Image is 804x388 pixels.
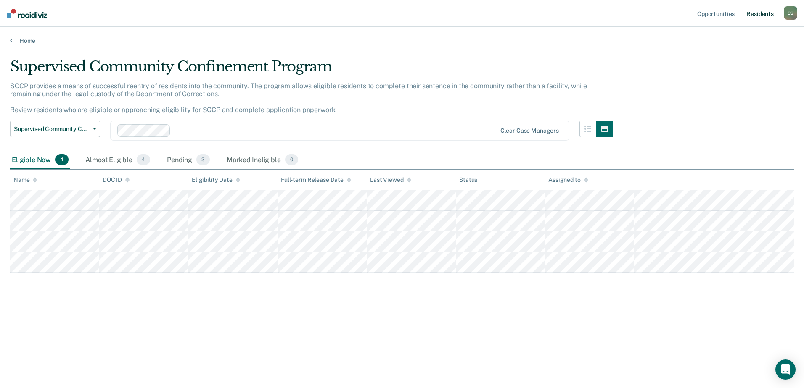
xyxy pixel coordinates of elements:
div: DOC ID [103,176,130,184]
span: 3 [196,154,210,165]
div: Eligible Now4 [10,151,70,169]
button: CS [784,6,797,20]
span: 4 [137,154,150,165]
div: Supervised Community Confinement Program [10,58,613,82]
span: 4 [55,154,69,165]
div: Eligibility Date [192,176,240,184]
div: Full-term Release Date [281,176,351,184]
div: Clear case managers [500,127,559,134]
div: Open Intercom Messenger [775,359,796,380]
p: SCCP provides a means of successful reentry of residents into the community. The program allows e... [10,82,587,114]
div: Assigned to [548,176,588,184]
div: Almost Eligible4 [84,151,152,169]
div: Status [459,176,477,184]
a: Home [10,37,794,45]
button: Supervised Community Confinement Program [10,121,100,137]
div: C S [784,6,797,20]
span: 0 [285,154,298,165]
div: Marked Ineligible0 [225,151,300,169]
span: Supervised Community Confinement Program [14,126,90,133]
div: Last Viewed [370,176,411,184]
div: Name [13,176,37,184]
img: Recidiviz [7,9,47,18]
div: Pending3 [165,151,212,169]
